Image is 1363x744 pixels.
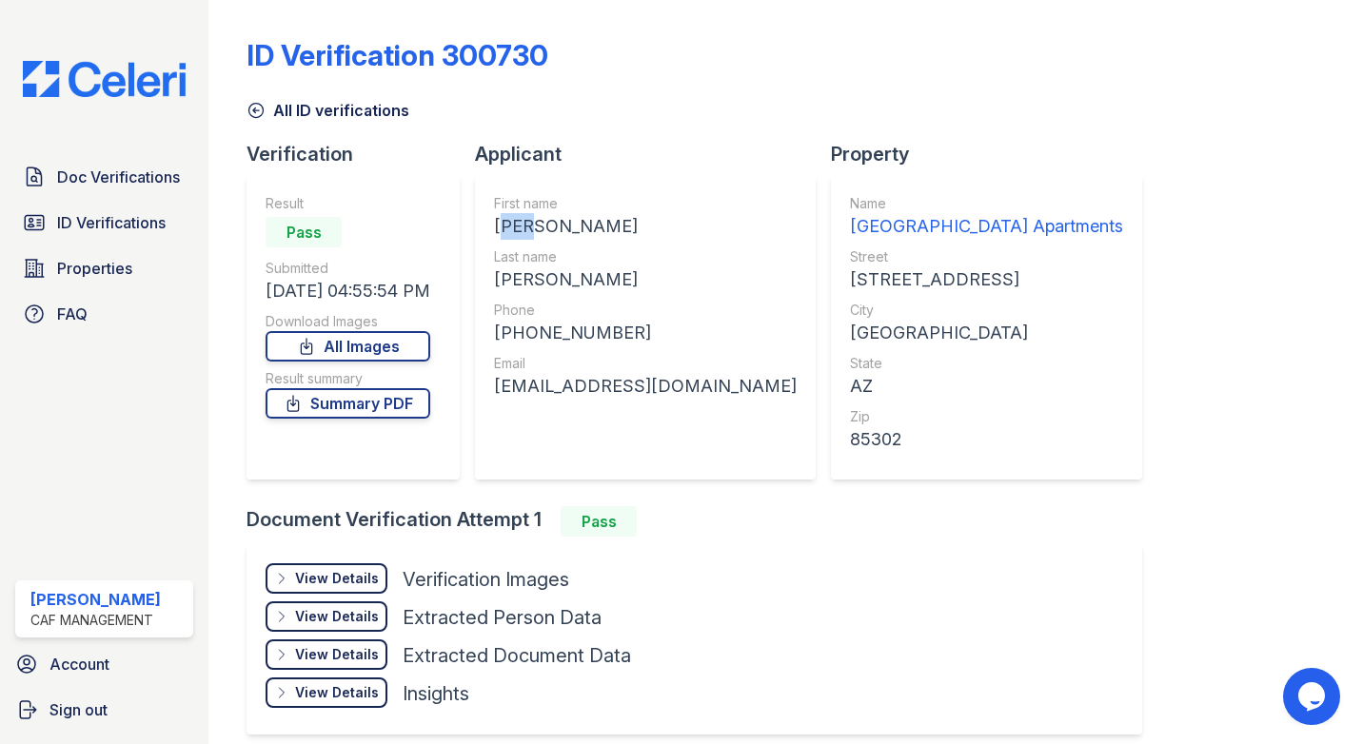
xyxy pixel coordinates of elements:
div: Verification Images [403,566,569,593]
div: Result [266,194,430,213]
div: [STREET_ADDRESS] [850,266,1123,293]
div: Pass [561,506,637,537]
span: ID Verifications [57,211,166,234]
div: [PERSON_NAME] [494,266,797,293]
div: City [850,301,1123,320]
div: Email [494,354,797,373]
span: Doc Verifications [57,166,180,188]
div: [PERSON_NAME] [494,213,797,240]
div: Zip [850,407,1123,426]
a: All Images [266,331,430,362]
div: Extracted Person Data [403,604,602,631]
span: Properties [57,257,132,280]
div: [EMAIL_ADDRESS][DOMAIN_NAME] [494,373,797,400]
iframe: chat widget [1283,668,1344,725]
a: Properties [15,249,193,287]
div: View Details [295,645,379,664]
div: First name [494,194,797,213]
div: Applicant [475,141,831,167]
div: Property [831,141,1157,167]
a: All ID verifications [247,99,409,122]
div: View Details [295,607,379,626]
a: Sign out [8,691,201,729]
a: Summary PDF [266,388,430,419]
div: Document Verification Attempt 1 [247,506,1157,537]
div: [GEOGRAPHIC_DATA] [850,320,1123,346]
a: Name [GEOGRAPHIC_DATA] Apartments [850,194,1123,240]
a: Account [8,645,201,683]
a: FAQ [15,295,193,333]
div: Extracted Document Data [403,642,631,669]
div: CAF Management [30,611,161,630]
img: CE_Logo_Blue-a8612792a0a2168367f1c8372b55b34899dd931a85d93a1a3d3e32e68fde9ad4.png [8,61,201,97]
span: FAQ [57,303,88,325]
div: Verification [247,141,475,167]
div: ID Verification 300730 [247,38,548,72]
span: Account [49,653,109,675]
div: State [850,354,1123,373]
div: Insights [403,680,469,707]
div: [PHONE_NUMBER] [494,320,797,346]
div: Phone [494,301,797,320]
div: Download Images [266,312,430,331]
div: [GEOGRAPHIC_DATA] Apartments [850,213,1123,240]
div: Street [850,247,1123,266]
div: [DATE] 04:55:54 PM [266,278,430,304]
div: Name [850,194,1123,213]
div: Last name [494,247,797,266]
div: Result summary [266,369,430,388]
a: Doc Verifications [15,158,193,196]
div: [PERSON_NAME] [30,588,161,611]
div: View Details [295,569,379,588]
div: AZ [850,373,1123,400]
div: 85302 [850,426,1123,453]
div: Pass [266,217,342,247]
a: ID Verifications [15,204,193,242]
div: View Details [295,683,379,702]
div: Submitted [266,259,430,278]
span: Sign out [49,698,108,721]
